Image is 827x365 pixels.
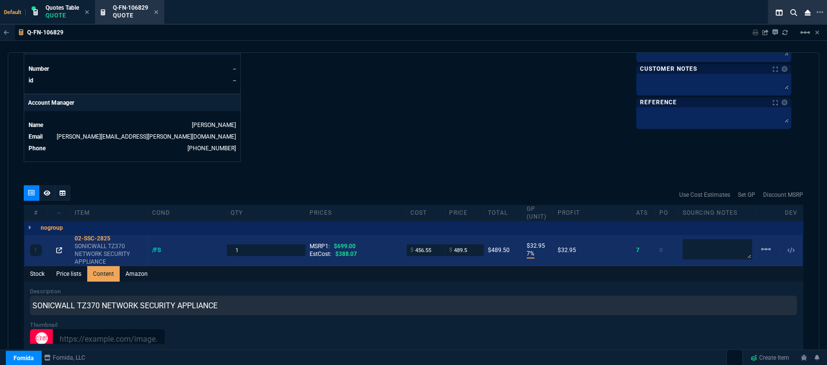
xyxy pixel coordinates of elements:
[28,120,236,130] tr: undefined
[640,65,697,73] p: Customer Notes
[335,251,357,257] span: $388.07
[87,266,120,282] a: Content
[306,209,406,217] div: prices
[57,133,236,140] a: [PERSON_NAME][EMAIL_ADDRESS][PERSON_NAME][DOMAIN_NAME]
[27,29,63,36] p: Q-FN-106829
[46,4,79,11] span: Quotes Table
[780,209,803,217] div: dev
[227,209,305,217] div: qty
[760,243,772,255] mat-icon: Example home icon
[233,77,236,84] a: --
[636,247,640,254] span: 7
[815,29,819,36] a: Hide Workbench
[29,77,33,84] span: id
[29,65,49,72] span: Number
[28,76,236,85] tr: undefined
[154,9,158,16] nx-icon: Close Tab
[192,122,236,128] a: [PERSON_NAME]
[816,8,823,17] nx-icon: Open New Tab
[24,209,47,217] div: #
[75,242,144,266] p: SONICWALL TZ370 NETWORK SECURITY APPLIANCE
[41,353,88,362] a: msbcCompanyName
[152,246,170,254] div: /FS
[488,246,518,254] div: $489.50
[148,209,227,217] div: cond
[85,9,89,16] nx-icon: Close Tab
[558,246,628,254] div: $32.95
[30,288,61,295] label: Description
[56,247,62,254] nx-icon: Open In Opposite Panel
[28,132,236,142] tr: undefined
[29,133,43,140] span: Email
[28,64,236,74] tr: undefined
[24,95,240,111] p: Account Manager
[747,350,793,365] a: Create Item
[29,145,46,152] span: Phone
[786,7,801,18] nx-icon: Search
[741,347,797,359] a: Create Item
[554,209,632,217] div: Profit
[679,209,756,217] div: Sourcing Notes
[47,209,71,217] div: --
[640,98,677,106] p: Reference
[334,243,356,250] span: $699.00
[29,122,43,128] span: Name
[772,7,786,18] nx-icon: Split Panels
[28,143,236,153] tr: undefined
[30,296,797,315] input: Line Description
[41,349,51,357] p: Add
[75,235,144,242] div: 02-SSC-2825
[449,246,452,254] span: $
[632,209,655,217] div: ATS
[34,246,37,254] p: 1
[4,9,26,16] span: Default
[801,7,814,18] nx-icon: Close Workbench
[410,246,413,254] span: $
[24,266,50,282] a: Stock
[738,190,755,199] a: Set GP
[113,4,148,11] span: Q-FN-106829
[50,266,87,282] a: Price lists
[310,250,402,258] div: EstCost:
[30,322,58,328] label: Thumbnail
[527,250,534,258] p: 7%
[659,247,663,254] span: 0
[71,209,148,217] div: Item
[763,190,803,199] a: Discount MSRP
[523,205,554,221] div: GP (unit)
[41,224,63,232] p: nogroup
[655,209,679,217] div: PO
[679,190,730,199] a: Use Cost Estimates
[187,145,236,152] a: 469-249-2107
[799,27,811,38] mat-icon: Example home icon
[527,242,549,250] p: $32.95
[46,12,79,19] p: Quote
[120,266,154,282] a: Amazon
[76,349,110,357] p: Configurable
[4,29,9,36] nx-icon: Back to Table
[113,12,148,19] p: Quote
[310,242,402,250] div: MSRP1:
[53,329,165,349] input: https://example.com/image.png
[8,8,757,18] body: Rich Text Area. Press ALT-0 for help.
[445,209,484,217] div: price
[233,65,236,72] a: --
[484,209,523,217] div: Total
[406,209,445,217] div: cost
